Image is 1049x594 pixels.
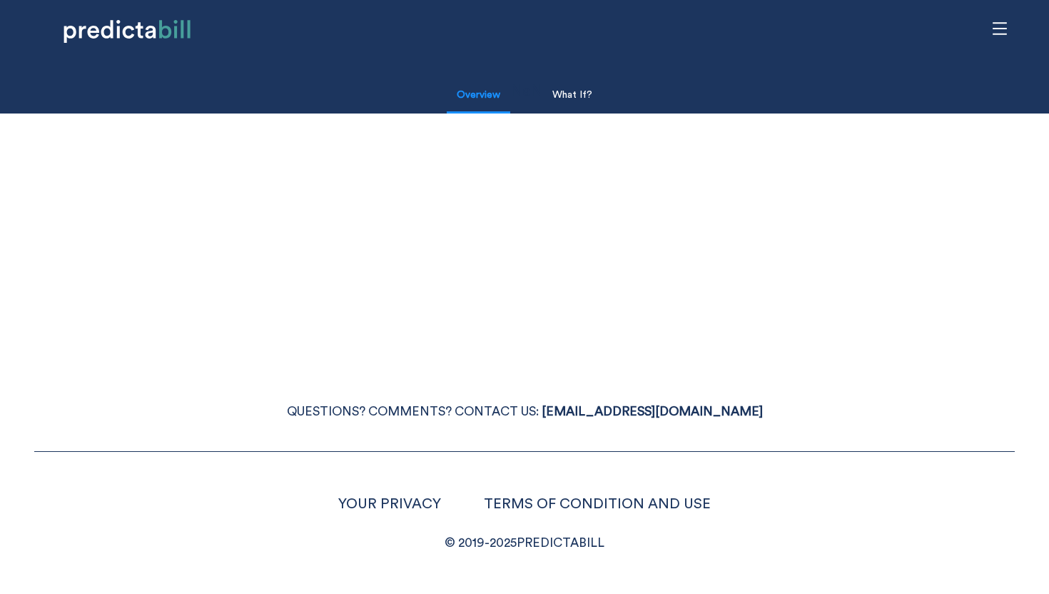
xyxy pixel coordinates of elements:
[34,533,1015,554] p: © 2019- 2025 PREDICTABILL
[448,81,509,110] button: Overview
[986,15,1013,42] span: menu
[542,406,763,418] a: [EMAIL_ADDRESS][DOMAIN_NAME]
[34,401,1015,423] p: QUESTIONS? COMMENTS? CONTACT US:
[338,497,441,511] a: YOUR PRIVACY
[544,81,601,110] button: What If?
[484,497,711,511] a: TERMS OF CONDITION AND USE
[447,79,602,114] ul: NaN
